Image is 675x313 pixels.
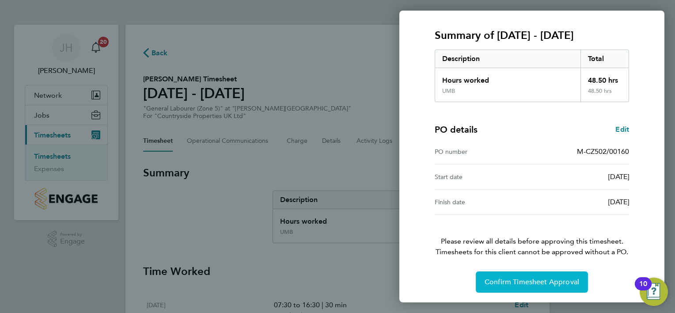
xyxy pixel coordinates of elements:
h4: PO details [435,123,478,136]
h3: Summary of [DATE] - [DATE] [435,28,629,42]
a: Edit [615,124,629,135]
span: M-CZ502/00160 [577,147,629,156]
span: Timesheets for this client cannot be approved without a PO. [424,247,640,257]
div: 48.50 hrs [580,68,629,88]
button: Confirm Timesheet Approval [476,271,588,293]
div: Finish date [435,197,532,207]
span: Edit [615,125,629,134]
button: Open Resource Center, 10 new notifications [640,278,668,306]
span: Confirm Timesheet Approval [485,278,579,286]
div: UMB [442,88,455,95]
div: Total [580,50,629,68]
div: Start date [435,172,532,182]
p: Please review all details before approving this timesheet. [424,215,640,257]
div: Hours worked [435,68,580,88]
div: PO number [435,146,532,157]
div: Summary of 22 - 28 Sep 2025 [435,50,629,102]
div: 10 [639,284,647,295]
div: [DATE] [532,197,629,207]
div: 48.50 hrs [580,88,629,102]
div: [DATE] [532,172,629,182]
div: Description [435,50,580,68]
